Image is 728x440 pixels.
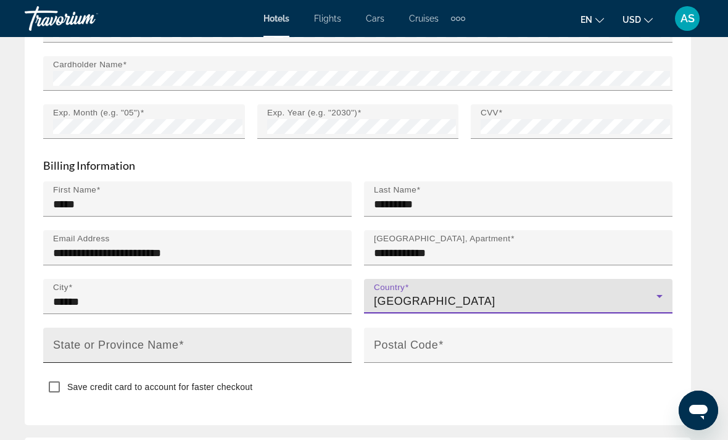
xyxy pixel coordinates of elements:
mat-label: Exp. Month (e.g. "05") [53,107,140,117]
button: Change currency [623,10,653,28]
a: Cars [366,14,384,23]
button: Extra navigation items [451,9,465,28]
p: Billing Information [43,159,672,172]
mat-label: First Name [53,185,96,194]
span: USD [623,15,641,25]
mat-label: Exp. Year (e.g. "2030") [267,107,357,117]
mat-label: City [53,282,68,291]
mat-label: [GEOGRAPHIC_DATA], Apartment [374,233,510,243]
mat-label: State or Province Name [53,338,178,351]
a: Travorium [25,2,148,35]
span: [GEOGRAPHIC_DATA] [374,295,495,307]
a: Hotels [263,14,289,23]
mat-label: CVV [481,107,498,117]
a: Flights [314,14,341,23]
span: AS [680,12,695,25]
button: User Menu [671,6,703,31]
mat-label: Postal Code [374,338,438,351]
mat-label: Cardholder Name [53,59,123,68]
mat-label: Email Address [53,233,110,243]
mat-label: Country [374,282,405,291]
button: Change language [581,10,604,28]
span: Save credit card to account for faster checkout [67,382,252,392]
span: en [581,15,592,25]
mat-label: Last Name [374,185,416,194]
a: Cruises [409,14,439,23]
iframe: Кнопка запуска окна обмена сообщениями [679,391,718,430]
